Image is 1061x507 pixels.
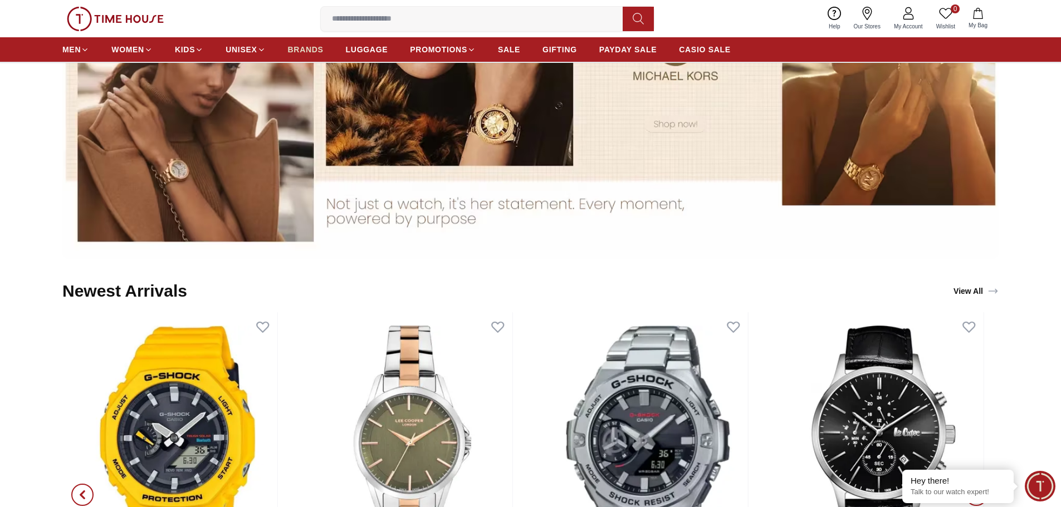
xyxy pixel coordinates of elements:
button: My Bag [962,6,994,32]
span: LUGGAGE [346,44,388,55]
span: BRANDS [288,44,324,55]
a: View All [951,283,1001,299]
a: WOMEN [111,40,153,60]
a: GIFTING [542,40,577,60]
a: Help [822,4,847,33]
span: Our Stores [849,22,885,31]
a: UNISEX [226,40,265,60]
span: PROMOTIONS [410,44,467,55]
a: Our Stores [847,4,887,33]
span: MEN [62,44,81,55]
span: CASIO SALE [679,44,731,55]
span: 0 [951,4,960,13]
a: SALE [498,40,520,60]
a: PAYDAY SALE [599,40,657,60]
span: My Bag [964,21,992,29]
span: KIDS [175,44,195,55]
a: KIDS [175,40,203,60]
span: WOMEN [111,44,144,55]
a: LUGGAGE [346,40,388,60]
a: BRANDS [288,40,324,60]
a: CASIO SALE [679,40,731,60]
a: PROMOTIONS [410,40,476,60]
a: MEN [62,40,89,60]
div: Hey there! [911,475,1005,486]
p: Talk to our watch expert! [911,488,1005,497]
h2: Newest Arrivals [62,281,187,301]
a: 0Wishlist [930,4,962,33]
span: Wishlist [932,22,960,31]
span: My Account [889,22,927,31]
span: Help [824,22,845,31]
span: SALE [498,44,520,55]
div: Chat Widget [1025,471,1055,501]
img: ... [67,7,164,31]
span: UNISEX [226,44,257,55]
span: PAYDAY SALE [599,44,657,55]
span: GIFTING [542,44,577,55]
